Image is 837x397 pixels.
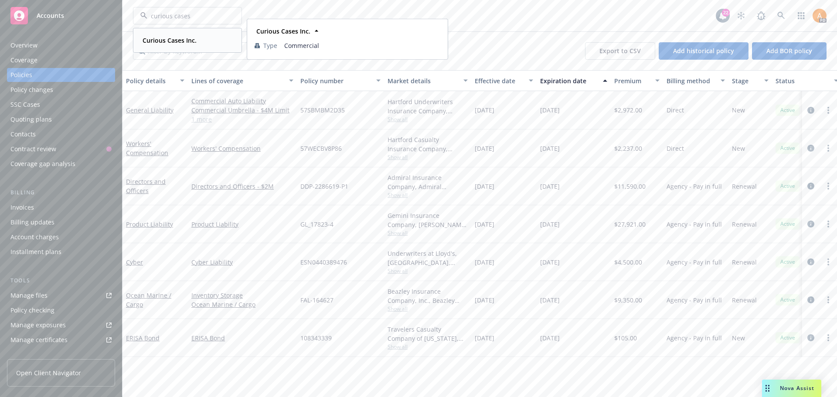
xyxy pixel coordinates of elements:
div: Manage exposures [10,318,66,332]
span: [DATE] [475,144,494,153]
a: Manage files [7,288,115,302]
span: FAL-164627 [300,295,333,305]
span: $9,350.00 [614,295,642,305]
span: Export to CSV [599,47,641,55]
div: Beazley Insurance Company, Inc., Beazley Group, Falvey Cargo [388,287,468,305]
a: Contract review [7,142,115,156]
a: General Liability [126,106,174,114]
span: Type [263,41,277,50]
span: Agency - Pay in full [667,258,722,267]
a: Manage certificates [7,333,115,347]
div: Stage [732,76,759,85]
img: photo [813,9,827,23]
span: Nova Assist [780,384,814,392]
a: more [823,333,834,343]
div: Installment plans [10,245,61,259]
span: Agency - Pay in full [667,182,722,191]
a: Billing updates [7,215,115,229]
div: Contacts [10,127,36,141]
span: 57WECBV8P86 [300,144,342,153]
span: [DATE] [475,105,494,115]
a: Policy checking [7,303,115,317]
button: Policy number [297,70,384,91]
div: Underwriters at Lloyd's, [GEOGRAPHIC_DATA], [PERSON_NAME] of [GEOGRAPHIC_DATA], CFC Underwriting,... [388,249,468,267]
div: Admiral Insurance Company, Admiral Insurance Group ([PERSON_NAME] Corporation), RT Specialty Insu... [388,173,468,191]
div: Tools [7,276,115,285]
a: more [823,219,834,229]
a: Policies [7,68,115,82]
span: Add BOR policy [766,47,812,55]
span: 57SBMBM2D35 [300,105,345,115]
div: Billing updates [10,215,54,229]
span: New [732,105,745,115]
a: circleInformation [806,181,816,191]
span: Show all [388,153,468,161]
div: Manage certificates [10,333,68,347]
span: Show all [388,267,468,275]
button: Export to CSV [585,42,655,60]
strong: Curious Cases Inc. [143,36,197,44]
a: Directors and Officers - $2M [191,182,293,191]
a: Invoices [7,200,115,214]
a: Cyber Liability [191,258,293,267]
a: Search [772,7,790,24]
button: Billing method [663,70,728,91]
span: Agency - Pay in full [667,295,722,305]
div: Premium [614,76,650,85]
a: more [823,295,834,305]
span: New [732,144,745,153]
a: Accounts [7,3,115,28]
a: ERISA Bond [191,333,293,343]
button: Effective date [471,70,537,91]
span: Active [779,334,796,342]
a: Installment plans [7,245,115,259]
a: Manage exposures [7,318,115,332]
a: Cyber [126,258,143,266]
span: $2,972.00 [614,105,642,115]
a: Account charges [7,230,115,244]
a: circleInformation [806,257,816,267]
a: Product Liability [191,220,293,229]
a: circleInformation [806,219,816,229]
input: Filter by keyword [147,11,224,20]
a: circleInformation [806,105,816,115]
span: [DATE] [540,182,560,191]
span: [DATE] [540,295,560,305]
a: Ocean Marine / Cargo [126,291,171,309]
span: Show all [388,305,468,312]
a: Coverage [7,53,115,67]
button: Market details [384,70,471,91]
a: Product Liability [126,220,173,228]
span: Open Client Navigator [16,368,81,377]
span: Renewal [732,220,757,229]
div: Manage BORs [10,348,51,362]
span: Active [779,296,796,304]
button: Expiration date [537,70,611,91]
div: Travelers Casualty Company of [US_STATE], Travelers Insurance [388,325,468,343]
span: $4,500.00 [614,258,642,267]
a: Quoting plans [7,112,115,126]
div: Hartford Underwriters Insurance Company, Hartford Insurance Group [388,97,468,115]
span: Show all [388,115,468,123]
a: more [823,257,834,267]
a: Workers' Compensation [191,144,293,153]
span: Active [779,220,796,228]
div: Policy changes [10,83,53,97]
div: Coverage gap analysis [10,157,75,171]
a: Switch app [793,7,810,24]
a: Inventory Storage [191,291,293,300]
span: ESN0440389476 [300,258,347,267]
a: Coverage gap analysis [7,157,115,171]
a: Contacts [7,127,115,141]
a: Stop snowing [732,7,750,24]
a: circleInformation [806,143,816,153]
a: Overview [7,38,115,52]
div: Status [776,76,829,85]
div: Manage files [10,288,48,302]
span: Active [779,182,796,190]
span: GL_17823-4 [300,220,333,229]
a: 1 more [191,115,293,124]
div: Invoices [10,200,34,214]
span: New [732,333,745,343]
